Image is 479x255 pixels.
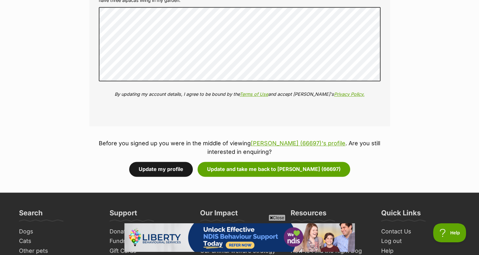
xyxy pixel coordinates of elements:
h3: Resources [291,208,326,221]
button: Update and take me back to [PERSON_NAME] (66697) [198,162,350,176]
h3: Search [19,208,43,221]
p: By updating my account details, I agree to be bound by the and accept [PERSON_NAME]'s [99,91,381,97]
a: Contact Us [379,227,463,237]
p: Before you signed up you were in the middle of viewing . Are you still interested in enquiring? [89,139,390,156]
h3: Quick Links [381,208,421,221]
a: Cats [16,236,101,246]
h3: Support [110,208,137,221]
iframe: Advertisement [124,223,355,252]
a: Terms of Use [240,91,268,97]
a: Log out [379,236,463,246]
iframe: Help Scout Beacon - Open [433,223,466,242]
a: Privacy Policy. [334,91,364,97]
a: Dogs [16,227,101,237]
a: Fundraise [107,236,191,246]
h3: Our Impact [200,208,238,221]
a: Donate [107,227,191,237]
span: Close [268,214,286,221]
button: Update my profile [129,162,193,176]
a: [PERSON_NAME] (66697)'s profile [251,140,345,147]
